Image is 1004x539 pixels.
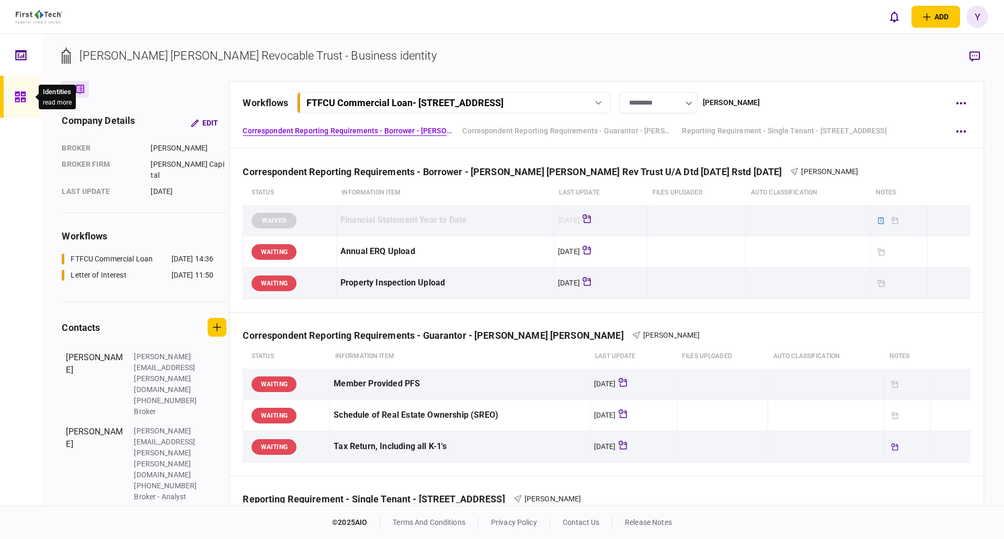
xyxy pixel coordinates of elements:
[243,166,790,177] div: Correspondent Reporting Requirements - Borrower - [PERSON_NAME] [PERSON_NAME] Rev Trust U/A Dtd [...
[871,181,928,205] th: notes
[911,6,960,28] button: open adding identity options
[134,426,202,480] div: [PERSON_NAME][EMAIL_ADDRESS][PERSON_NAME][PERSON_NAME][DOMAIN_NAME]
[888,440,902,454] div: Tickler available
[172,254,214,265] div: [DATE] 14:36
[888,377,902,391] div: Updated document requested
[62,186,140,197] div: last update
[62,320,100,335] div: contacts
[558,215,580,225] div: [DATE]
[252,244,296,260] div: WAITING
[252,408,296,423] div: WAITING
[594,441,616,452] div: [DATE]
[71,254,153,265] div: FTFCU Commercial Loan
[182,113,226,132] button: Edit
[625,518,672,526] a: release notes
[888,409,902,422] div: Updated document requested
[334,404,586,427] div: Schedule of Real Estate Ownership (SREO)
[252,213,296,228] div: WAIVED
[340,271,550,295] div: Property Inspection Upload
[590,345,677,369] th: last update
[524,495,581,503] span: [PERSON_NAME]
[134,351,202,395] div: [PERSON_NAME][EMAIL_ADDRESS][PERSON_NAME][DOMAIN_NAME]
[62,270,213,281] a: Letter of Interest[DATE] 11:50
[462,125,671,136] a: Correspondent Reporting Requirements - Guarantor - [PERSON_NAME] [PERSON_NAME]
[874,245,888,259] div: Updated document requested
[62,143,140,154] div: Broker
[66,351,123,417] div: [PERSON_NAME]
[558,246,580,257] div: [DATE]
[134,406,202,417] div: Broker
[297,92,611,113] button: FTFCU Commercial Loan- [STREET_ADDRESS]
[746,181,871,205] th: auto classification
[336,181,554,205] th: Information item
[243,181,336,205] th: status
[332,517,380,528] div: © 2025 AIO
[677,345,768,369] th: Files uploaded
[966,6,988,28] button: Y
[340,209,550,232] div: Financial Statement Year to Date
[330,345,590,369] th: Information item
[62,254,213,265] a: FTFCU Commercial Loan[DATE] 14:36
[252,276,296,291] div: WAITING
[16,10,62,24] img: client company logo
[306,97,504,108] div: FTFCU Commercial Loan - [STREET_ADDRESS]
[334,372,586,396] div: Member Provided PFS
[243,330,632,341] div: Correspondent Reporting Requirements - Guarantor - [PERSON_NAME] [PERSON_NAME]
[62,113,135,132] div: company details
[243,96,288,110] div: workflows
[768,345,884,369] th: auto classification
[252,376,296,392] div: WAITING
[134,491,202,502] div: Broker - Analyst
[563,518,599,526] a: contact us
[134,480,202,491] div: [PHONE_NUMBER]
[801,167,858,176] span: [PERSON_NAME]
[883,6,905,28] button: open notifications list
[340,240,550,263] div: Annual ERQ Upload
[334,435,586,458] div: Tax Return, Including all K-1's
[558,278,580,288] div: [DATE]
[647,181,746,205] th: Files uploaded
[643,331,700,339] span: [PERSON_NAME]
[252,439,296,455] div: WAITING
[134,395,202,406] div: [PHONE_NUMBER]
[66,426,123,502] div: [PERSON_NAME]
[703,97,760,108] div: [PERSON_NAME]
[62,159,140,181] div: broker firm
[43,99,72,106] button: read more
[243,125,452,136] a: Correspondent Reporting Requirements - Borrower - [PERSON_NAME] [PERSON_NAME] Rev Trust U/A Dtd [...
[172,270,214,281] div: [DATE] 11:50
[79,47,436,64] div: [PERSON_NAME] [PERSON_NAME] Revocable Trust - Business identity
[243,345,330,369] th: status
[151,143,226,154] div: [PERSON_NAME]
[594,410,616,420] div: [DATE]
[554,181,647,205] th: last update
[62,229,226,243] div: workflows
[151,186,226,197] div: [DATE]
[491,518,537,526] a: privacy policy
[243,494,513,504] div: Reporting Requirement - Single Tenant - [STREET_ADDRESS]
[594,379,616,389] div: [DATE]
[682,125,886,136] a: Reporting Requirement - Single Tenant - [STREET_ADDRESS]
[888,214,902,227] div: Updated document requested
[43,87,72,97] div: Identities
[874,277,888,290] div: Updated document requested
[884,345,930,369] th: notes
[71,270,126,281] div: Letter of Interest
[393,518,465,526] a: terms and conditions
[151,159,226,181] div: [PERSON_NAME] Capital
